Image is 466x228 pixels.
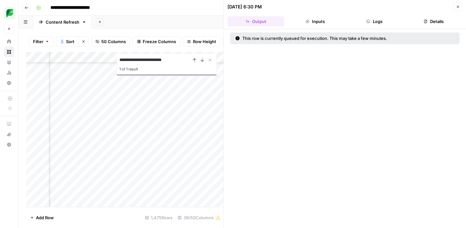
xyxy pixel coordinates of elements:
div: 1,475 Rows [142,212,175,223]
img: SproutSocial Logo [4,7,16,19]
button: Close Search [206,56,214,64]
button: Workspace: SproutSocial [4,5,14,21]
span: 1 [61,39,63,44]
a: Content Refresh [33,16,92,29]
button: Row Height [183,36,220,47]
a: Settings [4,78,14,88]
a: Browse [4,47,14,57]
button: Inputs [287,16,343,27]
span: Filter [33,38,43,45]
div: [DATE] 6:30 PM [227,4,262,10]
button: Filter [29,36,53,47]
button: Previous Result [191,56,198,64]
a: Home [4,36,14,47]
button: Help + Support [4,139,14,150]
button: Next Result [198,56,206,64]
div: 39/50 Columns [175,212,223,223]
button: Details [405,16,462,27]
button: 1Sort [56,36,78,47]
span: 50 Columns [101,38,126,45]
span: Row Height [193,38,216,45]
button: Add Row [26,212,58,223]
div: This row is currently queued for execution. This may take a few minutes. [235,35,421,42]
span: Sort [66,38,74,45]
button: 50 Columns [91,36,130,47]
a: Usage [4,67,14,78]
div: Content Refresh [46,19,79,25]
span: Add Row [36,214,54,221]
button: Logs [346,16,403,27]
div: 1 of 1 result [119,65,214,73]
a: AirOps Academy [4,119,14,129]
button: What's new? [4,129,14,139]
span: Freeze Columns [143,38,176,45]
div: 1 [60,39,64,44]
a: Your Data [4,57,14,67]
button: Output [227,16,284,27]
button: Freeze Columns [133,36,180,47]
